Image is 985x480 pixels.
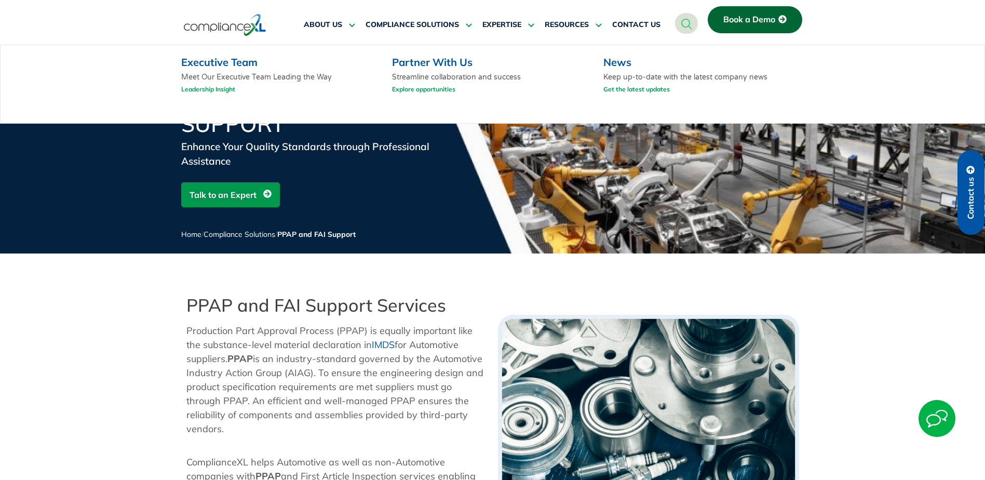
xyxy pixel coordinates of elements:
span: CONTACT US [612,20,660,30]
a: IMDS [372,339,395,351]
span: Talk to an Expert [190,185,257,205]
img: logo-one.svg [184,13,266,37]
a: Contact us [957,150,984,235]
img: Start Chat [919,400,955,437]
a: RESOURCES [545,12,602,37]
a: navsearch-button [675,13,698,34]
h2: PPAP and FAI Support Services [186,295,488,316]
a: Talk to an Expert [181,182,280,207]
span: ABOUT US [304,20,342,30]
p: Streamline collaboration and success [392,72,521,99]
span: PPAP and FAI Support [277,230,356,239]
strong: PPAP [227,353,253,365]
a: Home [181,230,201,239]
span: EXPERTISE [482,20,521,30]
span: Contact us [966,177,976,219]
a: Executive Team [181,56,258,69]
p: Production Part Approval Process (PPAP) is equally important like the substance-level material de... [186,324,488,436]
p: Keep up-to-date with the latest company news [603,72,800,99]
a: Explore opportunities [392,83,455,96]
div: Enhance Your Quality Standards through Professional Assistance [181,139,430,168]
a: CONTACT US [612,12,660,37]
span: / / [181,230,356,239]
a: Partner With Us [392,56,473,69]
a: COMPLIANCE SOLUTIONS [366,12,472,37]
a: Compliance Solutions [204,230,275,239]
span: COMPLIANCE SOLUTIONS [366,20,459,30]
span: RESOURCES [545,20,589,30]
a: Book a Demo [708,6,802,33]
a: Leadership Insight [181,83,235,96]
a: News [603,56,631,69]
span: Book a Demo [723,15,775,24]
a: Get the latest updates [603,83,670,96]
p: Meet Our Executive Team Leading the Way [181,72,378,99]
h1: PPAP and FAI Support [181,91,430,135]
a: EXPERTISE [482,12,534,37]
a: ABOUT US [304,12,355,37]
